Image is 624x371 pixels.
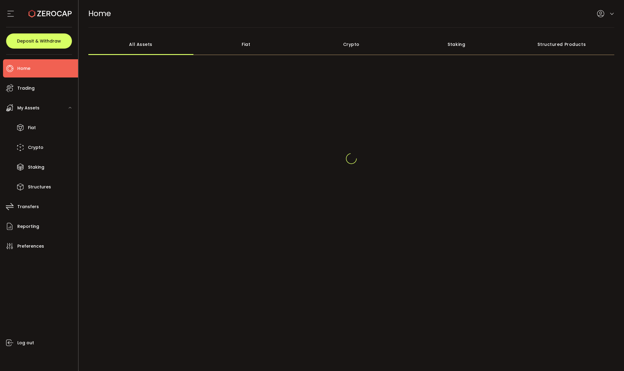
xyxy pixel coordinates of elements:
[6,33,72,49] button: Deposit & Withdraw
[193,34,299,55] div: Fiat
[28,143,43,152] span: Crypto
[28,183,51,191] span: Structures
[17,202,39,211] span: Transfers
[17,242,44,251] span: Preferences
[299,34,404,55] div: Crypto
[17,64,30,73] span: Home
[17,104,39,112] span: My Assets
[88,34,194,55] div: All Assets
[404,34,509,55] div: Staking
[17,222,39,231] span: Reporting
[17,39,61,43] span: Deposit & Withdraw
[88,8,111,19] span: Home
[17,338,34,347] span: Log out
[28,163,44,172] span: Staking
[17,84,35,93] span: Trading
[28,123,36,132] span: Fiat
[509,34,615,55] div: Structured Products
